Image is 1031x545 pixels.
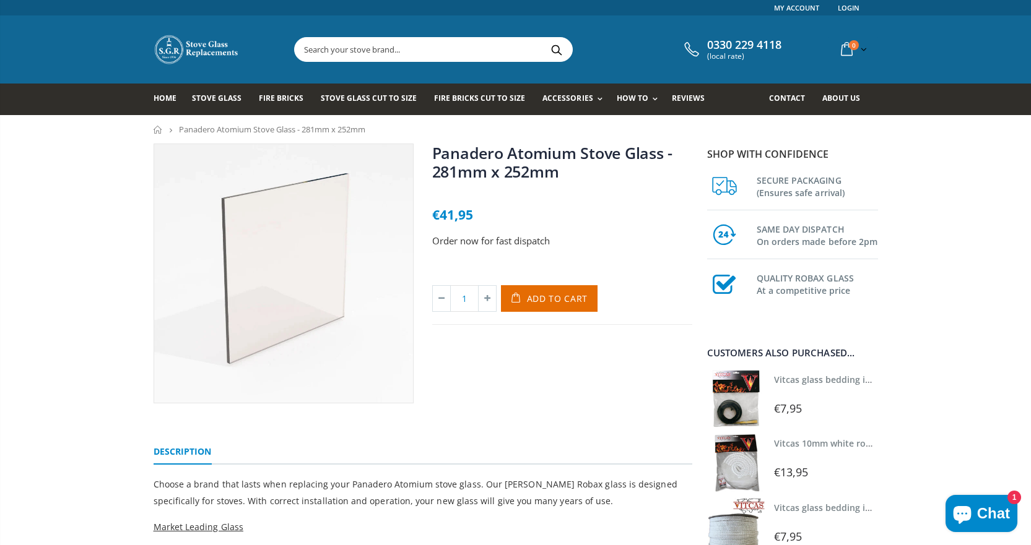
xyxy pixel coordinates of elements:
[542,93,593,103] span: Accessories
[822,84,869,115] a: About us
[774,465,809,479] span: €13,95
[774,529,802,544] span: €7,95
[757,270,878,297] h3: QUALITY ROBAX GLASS At a competitive price
[154,521,243,533] span: Market Leading Glass
[849,40,859,50] span: 0
[154,93,176,103] span: Home
[822,93,860,103] span: About us
[179,124,365,135] span: Panadero Atomium Stove Glass - 281mm x 252mm
[501,285,598,312] button: Add to Cart
[192,84,251,115] a: Stove Glass
[617,93,648,103] span: How To
[672,93,705,103] span: Reviews
[321,84,426,115] a: Stove Glass Cut To Size
[672,84,714,115] a: Reviews
[321,93,417,103] span: Stove Glass Cut To Size
[707,434,765,491] img: Vitcas white rope, glue and gloves kit 10mm
[154,34,240,65] img: Stove Glass Replacement
[769,93,805,103] span: Contact
[942,495,1021,535] inbox-online-store-chat: Shopify online store chat
[154,440,212,465] a: Description
[432,142,673,182] a: Panadero Atomium Stove Glass - 281mm x 252mm
[707,147,878,161] p: Shop with confidence
[757,172,878,199] h3: SECURE PACKAGING (Ensures safe arrival)
[774,401,802,416] span: €7,95
[192,93,241,103] span: Stove Glass
[432,206,473,223] span: €41,95
[836,37,869,61] a: 0
[542,84,608,115] a: Accessories
[707,370,765,427] img: Vitcas stove glass bedding in tape
[774,437,1017,449] a: Vitcas 10mm white rope kit - includes rope seal and glue!
[757,221,878,248] h3: SAME DAY DISPATCH On orders made before 2pm
[617,84,664,115] a: How To
[543,38,571,61] button: Search
[259,93,303,103] span: Fire Bricks
[707,52,781,61] span: (local rate)
[527,293,588,304] span: Add to Cart
[434,93,525,103] span: Fire Bricks Cut To Size
[769,84,814,115] a: Contact
[154,144,413,403] img: squarestoveglass_cae5e966-4a97-4223-bd5d-82e3c5767732_800x_crop_center.webp
[259,84,313,115] a: Fire Bricks
[154,84,186,115] a: Home
[434,84,534,115] a: Fire Bricks Cut To Size
[432,234,692,248] p: Order now for fast dispatch
[774,374,1005,385] a: Vitcas glass bedding in tape - 2mm x 10mm x 2 meters
[154,478,677,507] span: Choose a brand that lasts when replacing your Panadero Atomium stove glass. Our [PERSON_NAME] Rob...
[154,126,163,134] a: Home
[707,348,878,358] div: Customers also purchased...
[681,38,781,61] a: 0330 229 4118 (local rate)
[707,38,781,52] span: 0330 229 4118
[295,38,711,61] input: Search your stove brand...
